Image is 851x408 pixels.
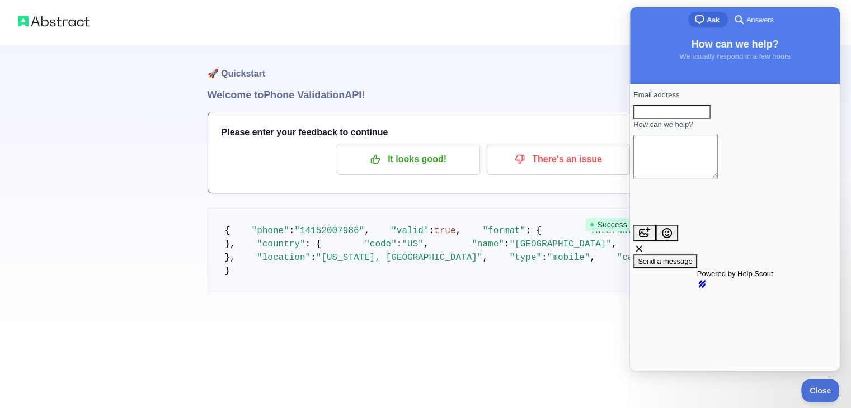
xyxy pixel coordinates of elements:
button: It looks good! [337,144,480,175]
span: "location" [257,253,311,263]
span: "format" [482,226,525,236]
h3: Please enter your feedback to continue [222,126,630,139]
span: "country" [257,239,305,249]
iframe: Help Scout Beacon - Live Chat, Contact Form, and Knowledge Base [630,7,840,371]
iframe: Help Scout Beacon - Close [801,379,840,402]
span: "[GEOGRAPHIC_DATA]" [509,239,611,249]
span: "mobile" [547,253,590,263]
span: , [424,239,429,249]
span: : [429,226,434,236]
img: Abstract logo [18,13,90,29]
span: "[US_STATE], [GEOGRAPHIC_DATA]" [316,253,483,263]
span: true [434,226,455,236]
span: "14152007986" [294,226,364,236]
button: There's an issue [487,144,630,175]
span: : { [305,239,322,249]
span: "phone" [252,226,289,236]
span: "name" [472,239,504,249]
h1: 🚀 Quickstart [208,45,644,87]
span: , [455,226,461,236]
span: , [590,253,595,263]
span: : { [525,226,542,236]
span: "type" [509,253,542,263]
span: : [289,226,295,236]
span: : [311,253,316,263]
span: , [612,239,617,249]
span: : [542,253,547,263]
p: It looks good! [345,150,472,169]
span: { [225,226,231,236]
span: , [364,226,370,236]
span: "code" [364,239,397,249]
p: There's an issue [495,150,622,169]
span: Success [585,218,633,231]
span: : [397,239,402,249]
span: "international" [585,226,665,236]
span: : [504,239,510,249]
h1: Welcome to Phone Validation API! [208,87,644,103]
span: , [482,253,488,263]
span: "US" [402,239,423,249]
span: "valid" [391,226,429,236]
span: "carrier" [617,253,665,263]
